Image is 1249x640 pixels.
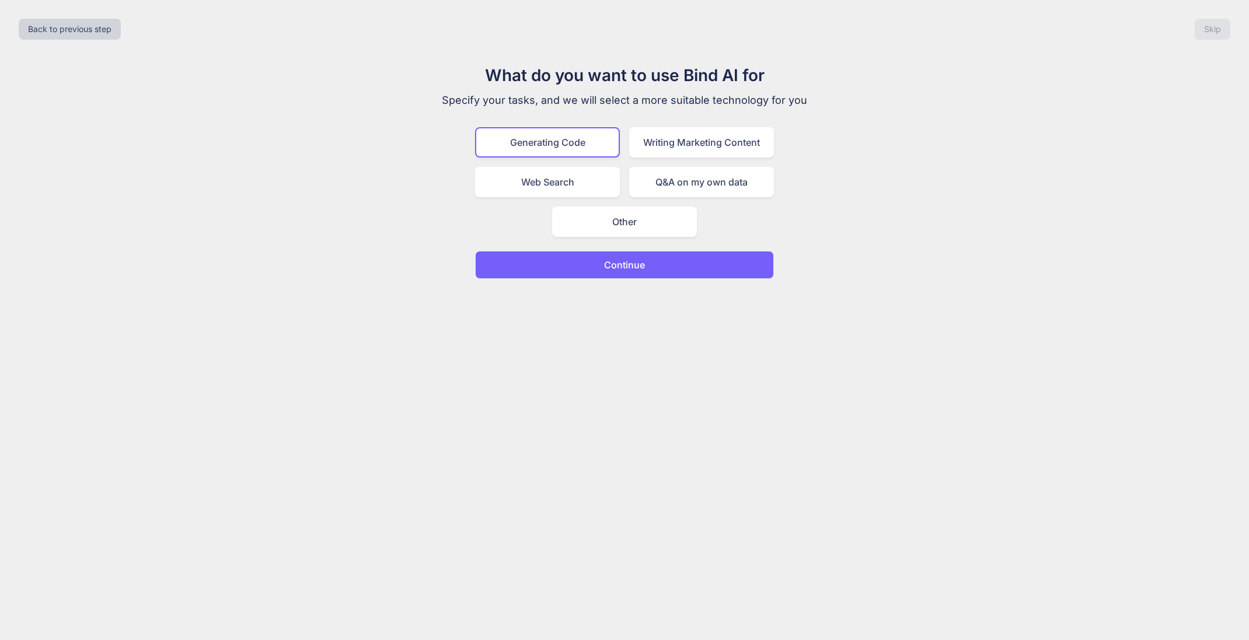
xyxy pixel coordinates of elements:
button: Skip [1195,19,1230,40]
p: Continue [604,258,645,272]
div: Q&A on my own data [629,167,774,197]
div: Writing Marketing Content [629,127,774,158]
h1: What do you want to use Bind AI for [428,63,821,88]
p: Specify your tasks, and we will select a more suitable technology for you [428,92,821,109]
button: Back to previous step [19,19,121,40]
button: Continue [475,251,774,279]
div: Web Search [475,167,620,197]
div: Other [552,207,697,237]
div: Generating Code [475,127,620,158]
